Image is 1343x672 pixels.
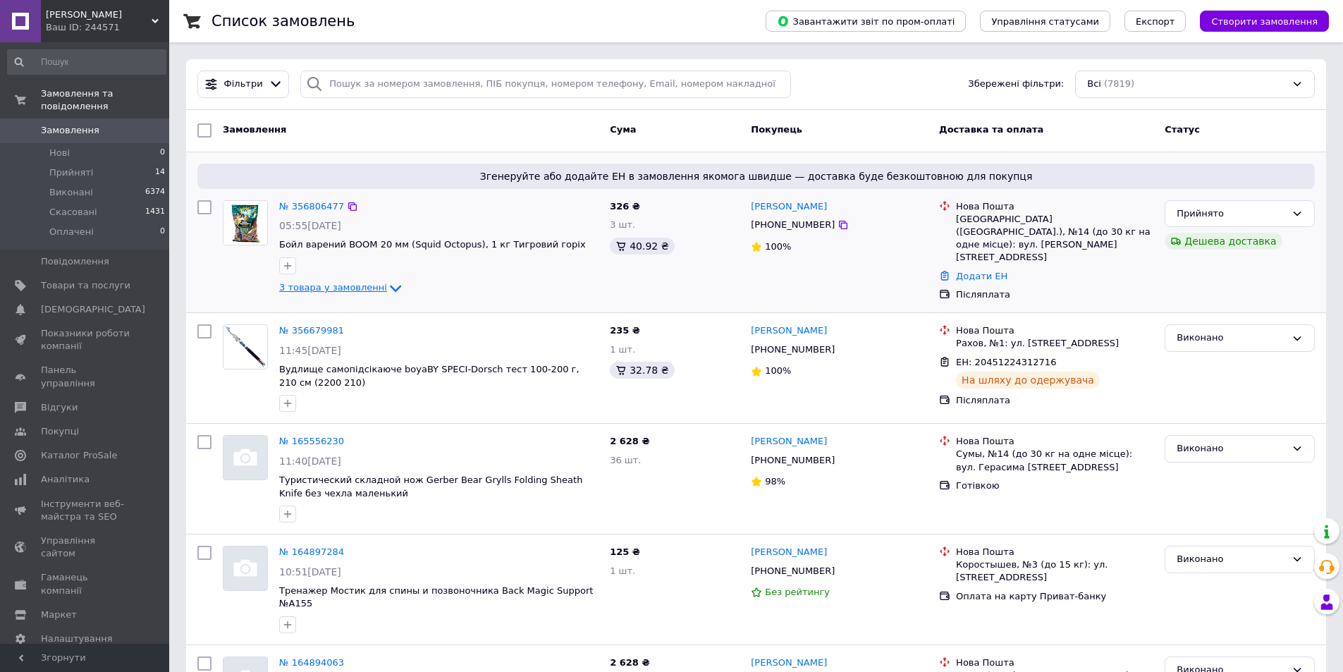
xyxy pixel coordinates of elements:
span: Завантажити звіт по пром-оплаті [777,15,955,28]
span: Скасовані [49,206,97,219]
span: Покупець [751,124,802,135]
span: Аналітика [41,473,90,486]
img: Фото товару [223,201,267,245]
div: Ваш ID: 244571 [46,21,169,34]
a: Додати ЕН [956,271,1007,281]
div: Нова Пошта [956,435,1153,448]
input: Пошук [7,49,166,75]
span: Інструменти веб-майстра та SEO [41,498,130,523]
span: Повідомлення [41,255,109,268]
a: [PERSON_NAME] [751,656,827,670]
a: Бойл варений BOOM 20 мм (Squid Octopus), 1 кг Тигровий горіх [279,239,586,250]
a: [PERSON_NAME] [751,200,827,214]
span: 100% [765,365,791,376]
span: 100% [765,241,791,252]
div: Післяплата [956,394,1153,407]
span: 36 шт. [610,455,641,465]
div: Сумы, №14 (до 30 кг на одне місце): вул. Герасима [STREET_ADDRESS] [956,448,1153,473]
a: № 356806477 [279,201,344,212]
div: Рахов, №1: ул. [STREET_ADDRESS] [956,337,1153,350]
span: Товари та послуги [41,279,130,292]
img: Фото товару [223,546,267,590]
span: Туристический складной нож Gerber Bear Grylls Folding Sheath Knife без чехла маленький [279,475,582,499]
span: Збережені фільтри: [968,78,1064,91]
a: № 164897284 [279,546,344,557]
a: 3 товара у замовленні [279,282,404,293]
div: На шляху до одержувача [956,372,1100,389]
span: 11:40[DATE] [279,456,341,467]
span: 98% [765,476,785,487]
div: Виконано [1177,331,1286,346]
span: Прийняті [49,166,93,179]
span: Всі [1087,78,1101,91]
span: 3 товара у замовленні [279,283,387,293]
div: Виконано [1177,552,1286,567]
span: Замовлення та повідомлення [41,87,169,113]
span: 1431 [145,206,165,219]
a: № 164894063 [279,657,344,668]
a: Фото товару [223,435,268,480]
button: Створити замовлення [1200,11,1329,32]
button: Управління статусами [980,11,1110,32]
span: Управління статусами [991,16,1099,27]
span: 326 ₴ [610,201,640,212]
span: 0 [160,147,165,159]
span: [DEMOGRAPHIC_DATA] [41,303,145,316]
div: Нова Пошта [956,656,1153,669]
button: Завантажити звіт по пром-оплаті [766,11,966,32]
div: [PHONE_NUMBER] [748,341,838,359]
span: Виконані [49,186,93,199]
span: 11:45[DATE] [279,345,341,356]
div: 32.78 ₴ [610,362,674,379]
div: Післяплата [956,288,1153,301]
div: [GEOGRAPHIC_DATA] ([GEOGRAPHIC_DATA].), №14 (до 30 кг на одне місце): вул. [PERSON_NAME][STREET_A... [956,213,1153,264]
a: Вудлище самопідсікаюче boyaBY SPECI-Dorsch тест 100-200 г, 210 см (2200 210) [279,364,579,388]
div: [PHONE_NUMBER] [748,562,838,580]
span: 3 шт. [610,219,635,230]
h1: Список замовлень [211,13,355,30]
span: Доставка та оплата [939,124,1043,135]
span: Статус [1165,124,1200,135]
span: Маркет [41,609,77,621]
span: ЕН: 20451224312716 [956,357,1056,367]
a: № 356679981 [279,325,344,336]
a: [PERSON_NAME] [751,435,827,448]
span: Cума [610,124,636,135]
span: Покупці [41,425,79,438]
span: Показники роботи компанії [41,327,130,353]
span: 10:51[DATE] [279,566,341,578]
span: Оплачені [49,226,94,238]
img: Фото товару [223,436,267,479]
a: Фото товару [223,324,268,369]
span: 1 шт. [610,566,635,576]
span: 1 шт. [610,344,635,355]
div: 40.92 ₴ [610,238,674,255]
span: 05:55[DATE] [279,220,341,231]
span: 0 [160,226,165,238]
span: 6374 [145,186,165,199]
span: 2 628 ₴ [610,436,649,446]
span: 235 ₴ [610,325,640,336]
input: Пошук за номером замовлення, ПІБ покупця, номером телефону, Email, номером накладної [300,71,791,98]
span: Нові [49,147,70,159]
a: Фото товару [223,200,268,245]
span: Експорт [1136,16,1175,27]
button: Експорт [1124,11,1186,32]
div: Виконано [1177,441,1286,456]
div: Нова Пошта [956,546,1153,558]
img: Фото товару [223,325,267,369]
span: 2 628 ₴ [610,657,649,668]
span: 14 [155,166,165,179]
div: Оплата на карту Приват-банку [956,590,1153,603]
div: Готівкою [956,479,1153,492]
span: Налаштування [41,633,113,645]
span: Згенеруйте або додайте ЕН в замовлення якомога швидше — доставка буде безкоштовною для покупця [203,169,1309,183]
div: [PHONE_NUMBER] [748,216,838,234]
span: Фільтри [224,78,263,91]
span: Відгуки [41,401,78,414]
span: Замовлення [41,124,99,137]
span: Замовлення [223,124,286,135]
div: Коростышев, №3 (до 15 кг): ул. [STREET_ADDRESS] [956,558,1153,584]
